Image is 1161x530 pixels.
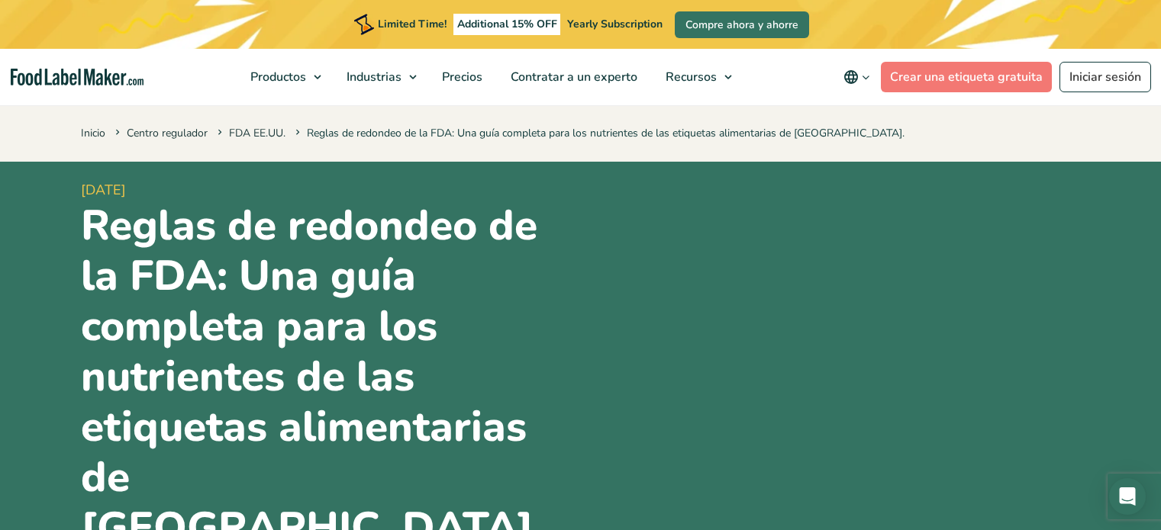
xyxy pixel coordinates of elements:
a: Centro regulador [127,126,208,140]
span: Limited Time! [378,17,447,31]
span: Additional 15% OFF [453,14,561,35]
a: Precios [428,49,493,105]
a: Recursos [652,49,740,105]
a: Industrias [333,49,424,105]
span: Yearly Subscription [567,17,663,31]
span: Reglas de redondeo de la FDA: Una guía completa para los nutrientes de las etiquetas alimentarias... [292,126,905,140]
span: [DATE] [81,180,575,201]
a: Contratar a un experto [497,49,648,105]
a: Productos [237,49,329,105]
span: Industrias [342,69,403,85]
span: Contratar a un experto [506,69,639,85]
span: Productos [246,69,308,85]
a: FDA EE.UU. [229,126,285,140]
div: Open Intercom Messenger [1109,478,1146,515]
a: Compre ahora y ahorre [675,11,809,38]
span: Precios [437,69,484,85]
a: Iniciar sesión [1059,62,1151,92]
span: Recursos [661,69,718,85]
a: Crear una etiqueta gratuita [881,62,1052,92]
a: Inicio [81,126,105,140]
